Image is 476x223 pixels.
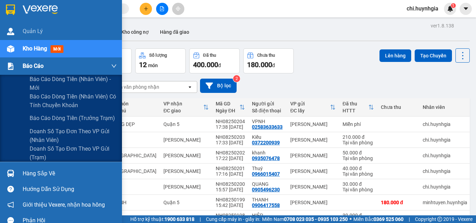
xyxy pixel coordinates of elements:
div: Hướng dẫn sử dụng [23,184,117,194]
div: [PERSON_NAME] [290,184,336,190]
div: VP nhận [163,101,203,106]
th: Toggle SortBy [212,98,248,117]
button: Số lượng12món [135,48,186,73]
div: HIỆP [252,213,283,218]
span: ⚪️ [350,218,352,221]
div: 210.000 đ [343,134,374,140]
div: [PERSON_NAME] [290,215,336,221]
div: NH08250204 [216,119,245,124]
div: TX [109,215,156,221]
span: caret-down [463,6,469,12]
div: HTTT [343,108,368,113]
div: NH08250203 [216,134,245,140]
div: 0935076478 [252,156,280,161]
div: Quận 5 [163,121,209,127]
div: Quận 5 [67,6,115,14]
span: notification [7,201,14,208]
th: Toggle SortBy [339,98,377,117]
div: minhtuyen.huynhgia [423,200,467,205]
div: Chọn văn phòng nhận [111,83,159,90]
div: 02583633633 [252,124,283,130]
div: 30.000 đ [343,213,374,218]
div: Quận 5 [163,215,209,221]
div: Nhân viên [423,104,467,110]
span: Kho hàng [23,45,47,52]
div: 0378822141 [67,23,115,32]
span: Quản Lý [23,27,43,35]
img: warehouse-icon [7,28,14,35]
div: MIẾNG DẸP [109,121,156,127]
button: Bộ lọc [200,79,237,93]
img: warehouse-icon [7,45,14,53]
div: ĐC giao [163,108,203,113]
div: Đã thu [343,101,368,106]
div: 30.000 đ [343,181,374,187]
span: Báo cáo dòng tiền (nhân viên) - mới [30,75,117,92]
div: ĐC lấy [290,108,330,113]
div: NH08250202 [216,150,245,156]
div: Ghi chú [109,108,156,113]
div: Miễn phí [343,121,374,127]
div: 0966015407 [252,171,280,177]
img: solution-icon [7,63,14,70]
div: 15:42 [DATE] [216,202,245,208]
div: minhtuyen.huynhgia [423,215,467,221]
th: Toggle SortBy [287,98,339,117]
span: đ [218,63,221,68]
div: T XANH [109,200,156,205]
th: Toggle SortBy [160,98,212,117]
button: Đã thu400.000đ [189,48,240,73]
div: Ngày ĐH [216,108,239,113]
div: [PERSON_NAME] [163,153,209,158]
div: 0905496230 [252,187,280,192]
div: Hàng sắp về [23,168,117,179]
sup: 1 [451,3,456,8]
div: chi.huynhgia [423,168,467,174]
svg: open [187,84,193,90]
span: món [148,63,158,68]
div: Thuý [252,166,283,171]
div: 15:57 [DATE] [216,187,245,192]
div: THANH [252,197,283,202]
div: NH08250201 [216,166,245,171]
button: plus [140,3,152,15]
div: TX [109,168,156,174]
span: 1 [452,3,454,8]
div: chi.huynhgia [423,184,467,190]
div: Quận 5 [163,200,209,205]
div: chi.huynhgia [423,137,467,143]
div: BAO [109,137,156,143]
span: Doanh số tạo đơn theo VP gửi (nhân viên) [30,127,117,144]
button: caret-down [460,3,472,15]
div: T [109,184,156,190]
div: chi.huynhgia [423,121,467,127]
div: Số lượng [149,53,167,58]
div: NH08250198 [216,213,245,218]
img: icon-new-feature [447,6,453,12]
div: [PERSON_NAME] [6,6,62,22]
span: Báo cáo [23,62,44,70]
div: [PERSON_NAME] [163,168,209,174]
div: chi.huynhgia [423,153,467,158]
button: file-add [156,3,168,15]
span: 12 [139,61,147,69]
div: TX [109,153,156,158]
strong: 1900 633 818 [164,216,194,222]
span: Giới thiệu Vexere, nhận hoa hồng [23,200,105,209]
div: Số điện thoại [252,108,283,113]
span: đ [272,63,275,68]
div: NH08250200 [216,181,245,187]
button: aim [172,3,184,15]
div: VPNH [252,119,283,124]
span: Gửi: [6,6,17,13]
div: 0906417558 [252,202,280,208]
span: | [409,215,410,223]
div: VPNH [6,22,62,30]
span: 180.000 [247,61,272,69]
div: Người gửi [252,101,283,106]
div: 50.000 đ [343,150,374,156]
strong: 0708 023 035 - 0935 103 250 [284,216,348,222]
div: Kiều [252,134,283,140]
div: 17:33 [DATE] [216,140,245,145]
strong: 0369 525 060 [374,216,404,222]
